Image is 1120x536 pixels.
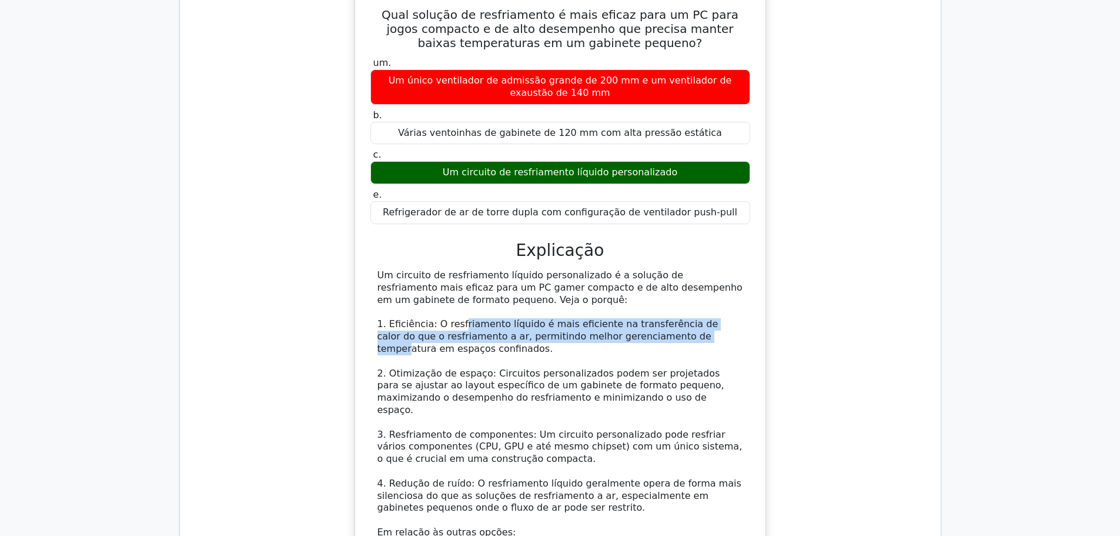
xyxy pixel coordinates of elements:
[377,368,724,415] font: 2. Otimização de espaço: Circuitos personalizados podem ser projetados para se ajustar ao layout ...
[516,241,604,260] font: Explicação
[383,207,737,218] font: Refrigerador de ar de torre dupla com configuração de ventilador push-pull
[373,57,392,68] font: um.
[373,189,382,200] font: e.
[382,8,738,50] font: Qual solução de resfriamento é mais eficaz para um PC para jogos compacto e de alto desempenho qu...
[389,75,732,98] font: Um único ventilador de admissão grande de 200 mm e um ventilador de exaustão de 140 mm
[377,429,743,465] font: 3. Resfriamento de componentes: Um circuito personalizado pode resfriar vários componentes (CPU, ...
[443,167,677,178] font: Um circuito de resfriamento líquido personalizado
[373,149,382,160] font: c.
[398,127,722,138] font: Várias ventoinhas de gabinete de 120 mm com alta pressão estática
[377,478,741,514] font: 4. Redução de ruído: O resfriamento líquido geralmente opera de forma mais silenciosa do que as s...
[373,109,382,121] font: b.
[377,318,718,354] font: 1. Eficiência: O resfriamento líquido é mais eficiente na transferência de calor do que o resfria...
[377,269,743,305] font: Um circuito de resfriamento líquido personalizado é a solução de resfriamento mais eficaz para um...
